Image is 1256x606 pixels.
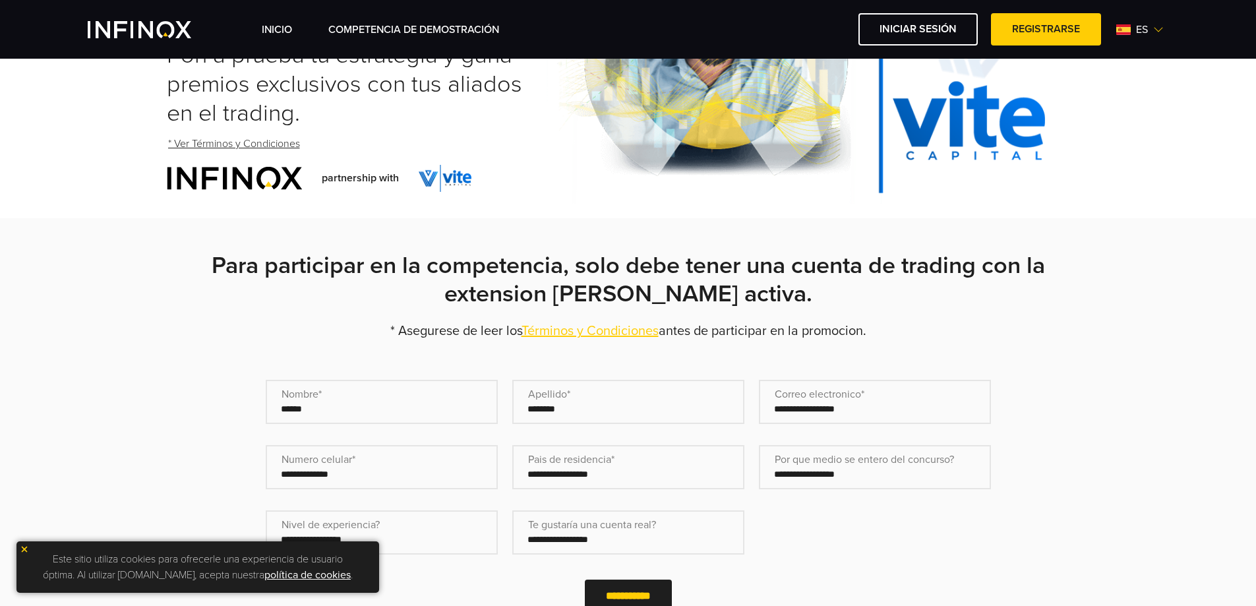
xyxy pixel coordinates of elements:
a: Registrarse [991,13,1101,45]
h2: Pon a prueba tu estrategia y gana premios exclusivos con tus aliados en el trading. [167,41,547,128]
p: * Asegurese de leer los antes de participar en la promocion. [167,322,1090,340]
a: Términos y Condiciones [522,323,659,339]
a: INFINOX Vite [88,21,222,38]
a: INICIO [262,22,292,38]
p: Este sitio utiliza cookies para ofrecerle una experiencia de usuario óptima. Al utilizar [DOMAIN_... [23,548,373,586]
a: Competencia de Demostración [328,22,499,38]
img: yellow close icon [20,545,29,554]
a: Iniciar sesión [858,13,978,45]
a: * Ver Términos y Condiciones [167,128,301,160]
a: política de cookies [264,568,351,582]
span: es [1131,22,1153,38]
span: partnership with [322,170,399,186]
strong: Para participar en la competencia, solo debe tener una cuenta de trading con la extension [PERSON... [212,251,1045,309]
